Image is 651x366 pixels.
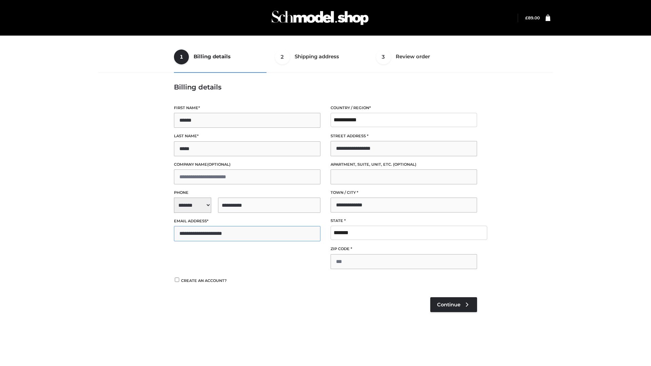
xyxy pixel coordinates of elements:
label: First name [174,105,320,111]
bdi: 89.00 [525,15,540,20]
a: Continue [430,297,477,312]
label: Town / City [331,189,477,196]
label: Country / Region [331,105,477,111]
span: £ [525,15,528,20]
span: Continue [437,302,460,308]
h3: Billing details [174,83,477,91]
label: Company name [174,161,320,168]
span: (optional) [393,162,416,167]
label: ZIP Code [331,246,477,252]
label: Email address [174,218,320,224]
span: (optional) [207,162,231,167]
span: Create an account? [181,278,227,283]
a: £89.00 [525,15,540,20]
label: Street address [331,133,477,139]
label: Last name [174,133,320,139]
label: State [331,218,477,224]
label: Phone [174,189,320,196]
input: Create an account? [174,278,180,282]
img: Schmodel Admin 964 [269,4,371,31]
label: Apartment, suite, unit, etc. [331,161,477,168]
